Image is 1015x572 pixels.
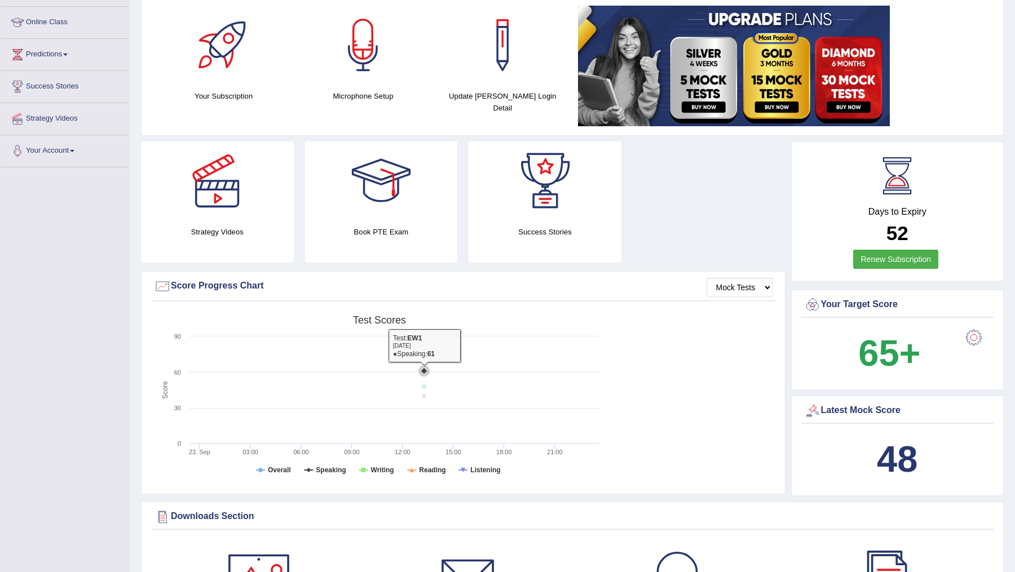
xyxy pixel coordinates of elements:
[469,226,621,238] h4: Success Stories
[174,333,181,340] text: 90
[1,135,129,163] a: Your Account
[154,278,773,295] div: Score Progress Chart
[439,90,567,114] h4: Update [PERSON_NAME] Login Detail
[578,6,890,126] img: small5.jpg
[804,296,991,313] div: Your Target Score
[804,207,991,217] h4: Days to Expiry
[178,440,181,447] text: 0
[804,402,991,419] div: Latest Mock Score
[353,314,406,326] tspan: Test scores
[886,222,908,244] b: 52
[1,71,129,99] a: Success Stories
[305,226,458,238] h4: Book PTE Exam
[1,103,129,131] a: Strategy Videos
[242,449,258,455] text: 03:00
[1,7,129,35] a: Online Class
[395,449,411,455] text: 12:00
[419,466,445,474] tspan: Reading
[1,39,129,67] a: Predictions
[141,226,294,238] h4: Strategy Videos
[154,508,991,525] div: Downloads Section
[858,332,920,374] b: 65+
[174,405,181,411] text: 30
[445,449,461,455] text: 15:00
[371,466,394,474] tspan: Writing
[268,466,291,474] tspan: Overall
[293,449,309,455] text: 06:00
[496,449,512,455] text: 18:00
[160,90,288,102] h4: Your Subscription
[547,449,563,455] text: 21:00
[174,369,181,376] text: 60
[877,438,917,480] b: 48
[161,381,169,399] tspan: Score
[470,466,500,474] tspan: Listening
[853,250,938,269] a: Renew Subscription
[299,90,427,102] h4: Microphone Setup
[316,466,346,474] tspan: Speaking
[189,449,210,455] tspan: 23. Sep
[344,449,360,455] text: 09:00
